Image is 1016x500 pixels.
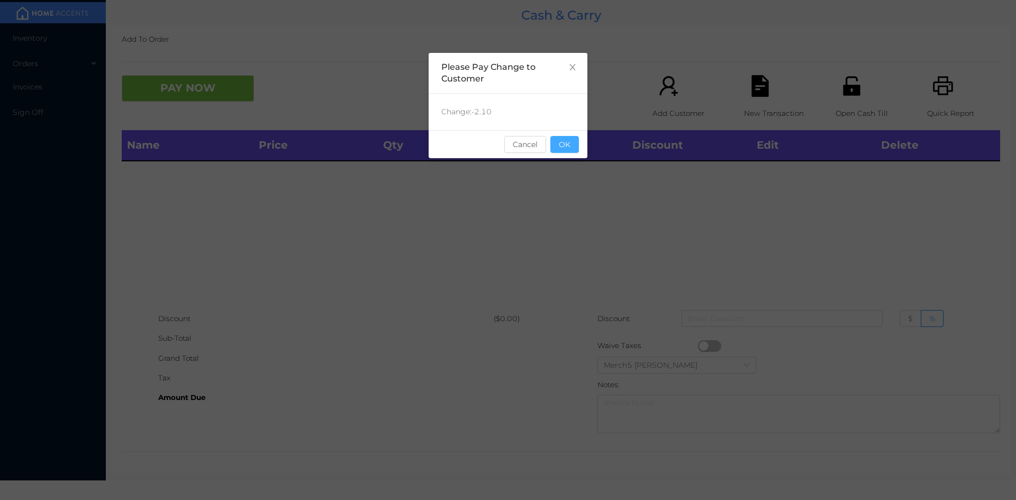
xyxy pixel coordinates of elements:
[429,94,587,130] div: Change: -2.10
[550,136,579,153] button: OK
[568,63,577,71] i: icon: close
[441,61,575,85] div: Please Pay Change to Customer
[558,53,587,83] button: Close
[504,136,546,153] button: Cancel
